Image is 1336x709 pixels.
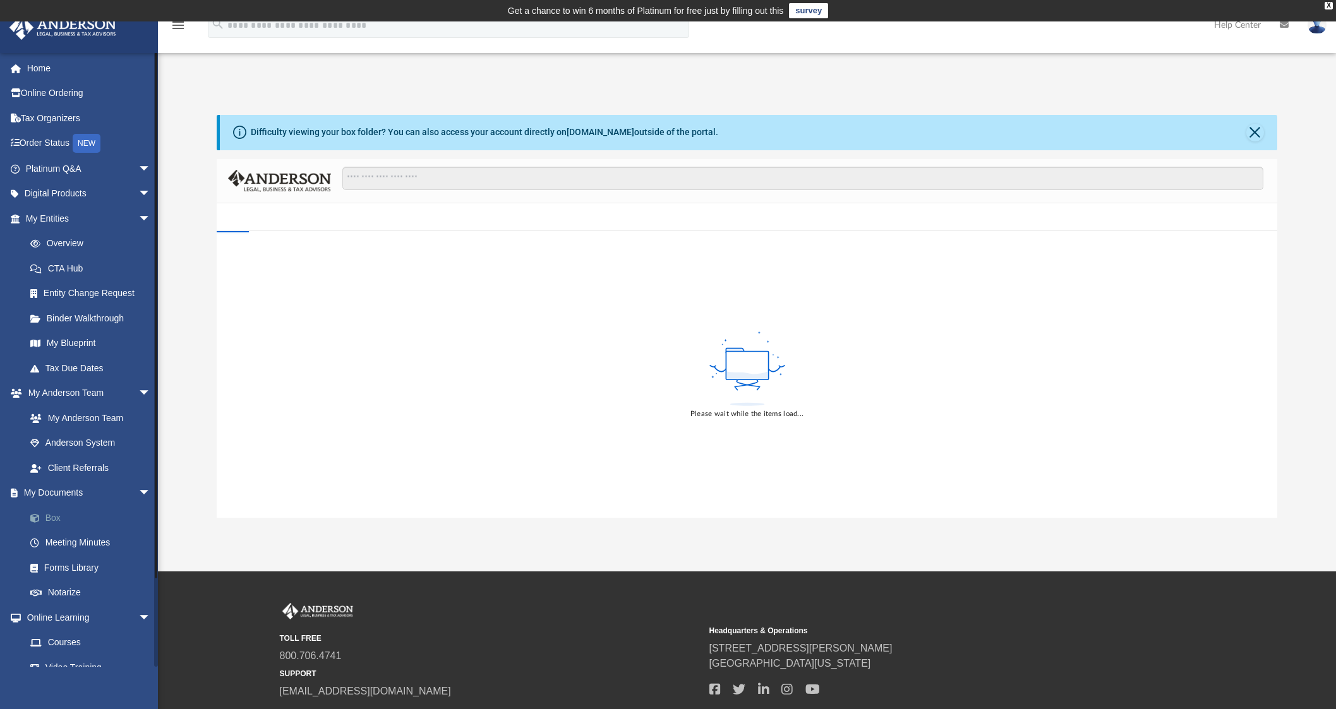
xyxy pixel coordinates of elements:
img: Anderson Advisors Platinum Portal [6,15,120,40]
div: Get a chance to win 6 months of Platinum for free just by filling out this [508,3,784,18]
i: search [211,17,225,31]
a: Video Training [18,655,157,680]
a: [EMAIL_ADDRESS][DOMAIN_NAME] [280,686,451,696]
input: Search files and folders [342,167,1263,191]
a: survey [789,3,828,18]
img: Anderson Advisors Platinum Portal [280,603,356,619]
div: NEW [73,134,100,153]
a: Platinum Q&Aarrow_drop_down [9,156,170,181]
span: arrow_drop_down [138,156,164,182]
span: arrow_drop_down [138,480,164,506]
a: Courses [18,630,164,655]
a: Tax Due Dates [18,355,170,381]
small: TOLL FREE [280,633,701,644]
div: Please wait while the items load... [690,408,803,420]
a: Forms Library [18,555,164,580]
div: close [1325,2,1333,9]
a: My Documentsarrow_drop_down [9,480,170,506]
span: arrow_drop_down [138,206,164,232]
a: Client Referrals [18,455,164,480]
a: [STREET_ADDRESS][PERSON_NAME] [709,643,893,653]
a: Notarize [18,580,170,605]
small: SUPPORT [280,668,701,679]
a: Home [9,56,170,81]
a: Binder Walkthrough [18,306,170,331]
small: Headquarters & Operations [709,625,1130,636]
a: My Anderson Team [18,405,157,431]
a: Tax Organizers [9,105,170,131]
span: arrow_drop_down [138,381,164,407]
a: CTA Hub [18,256,170,281]
a: Anderson System [18,431,164,456]
span: arrow_drop_down [138,605,164,631]
a: Online Learningarrow_drop_down [9,605,164,630]
a: Overview [18,231,170,256]
a: 800.706.4741 [280,650,342,661]
button: Close [1246,124,1264,141]
a: Order StatusNEW [9,131,170,157]
img: User Pic [1308,16,1327,34]
div: Difficulty viewing your box folder? You can also access your account directly on outside of the p... [251,126,718,139]
a: My Entitiesarrow_drop_down [9,206,170,231]
a: My Blueprint [18,331,164,356]
a: Entity Change Request [18,281,170,306]
span: arrow_drop_down [138,181,164,207]
i: menu [171,18,186,33]
a: Digital Productsarrow_drop_down [9,181,170,206]
a: My Anderson Teamarrow_drop_down [9,381,164,406]
a: Online Ordering [9,81,170,106]
a: Meeting Minutes [18,530,170,556]
a: [DOMAIN_NAME] [567,127,634,137]
a: Box [18,505,170,530]
a: [GEOGRAPHIC_DATA][US_STATE] [709,658,871,669]
a: menu [171,24,186,33]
